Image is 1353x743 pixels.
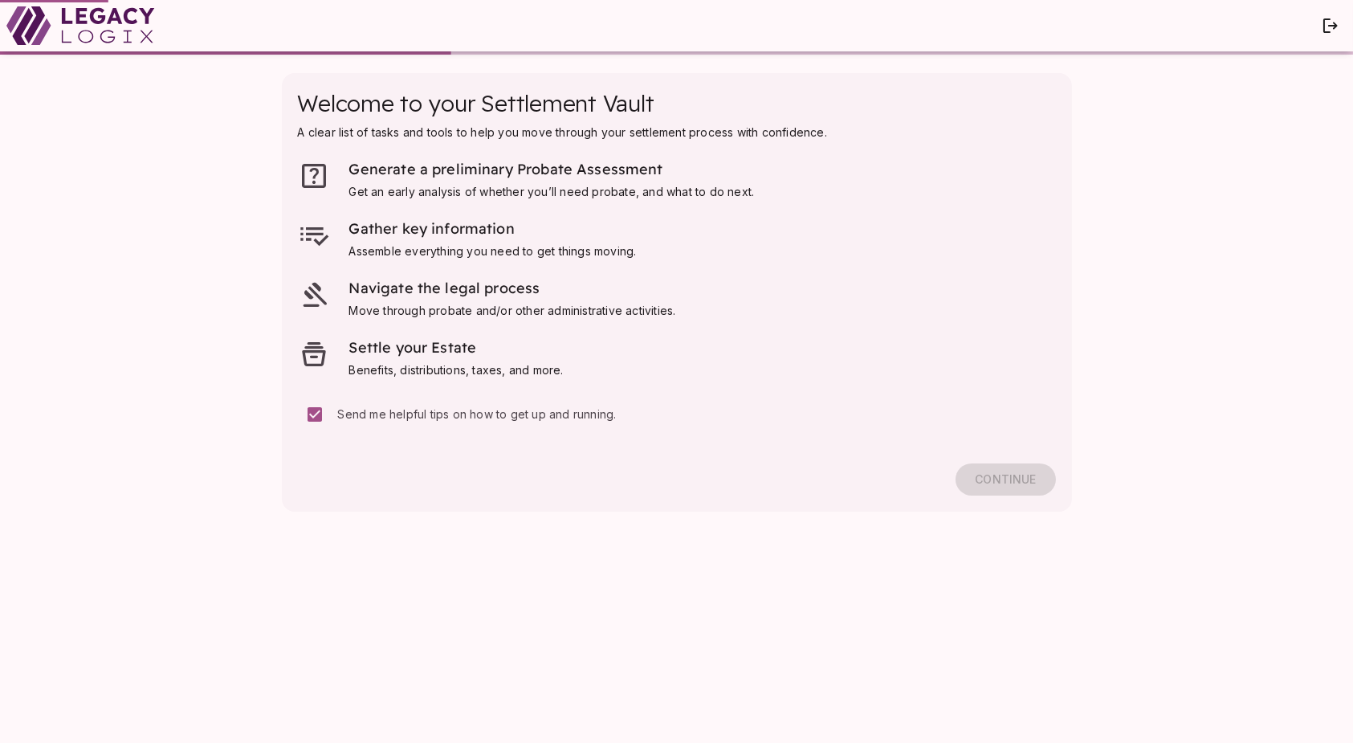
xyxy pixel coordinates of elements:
span: Welcome to your Settlement Vault [298,89,654,117]
span: A clear list of tasks and tools to help you move through your settlement process with confidence. [298,125,827,139]
span: Benefits, distributions, taxes, and more. [349,363,564,377]
span: Generate a preliminary Probate Assessment [349,160,663,178]
span: Send me helpful tips on how to get up and running. [338,407,617,421]
span: Move through probate and/or other administrative activities. [349,304,676,317]
span: Gather key information [349,219,515,238]
span: Navigate the legal process [349,279,540,297]
span: Settle your Estate [349,338,477,357]
span: Get an early analysis of whether you’ll need probate, and what to do next. [349,185,755,198]
span: Assemble everything you need to get things moving. [349,244,637,258]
